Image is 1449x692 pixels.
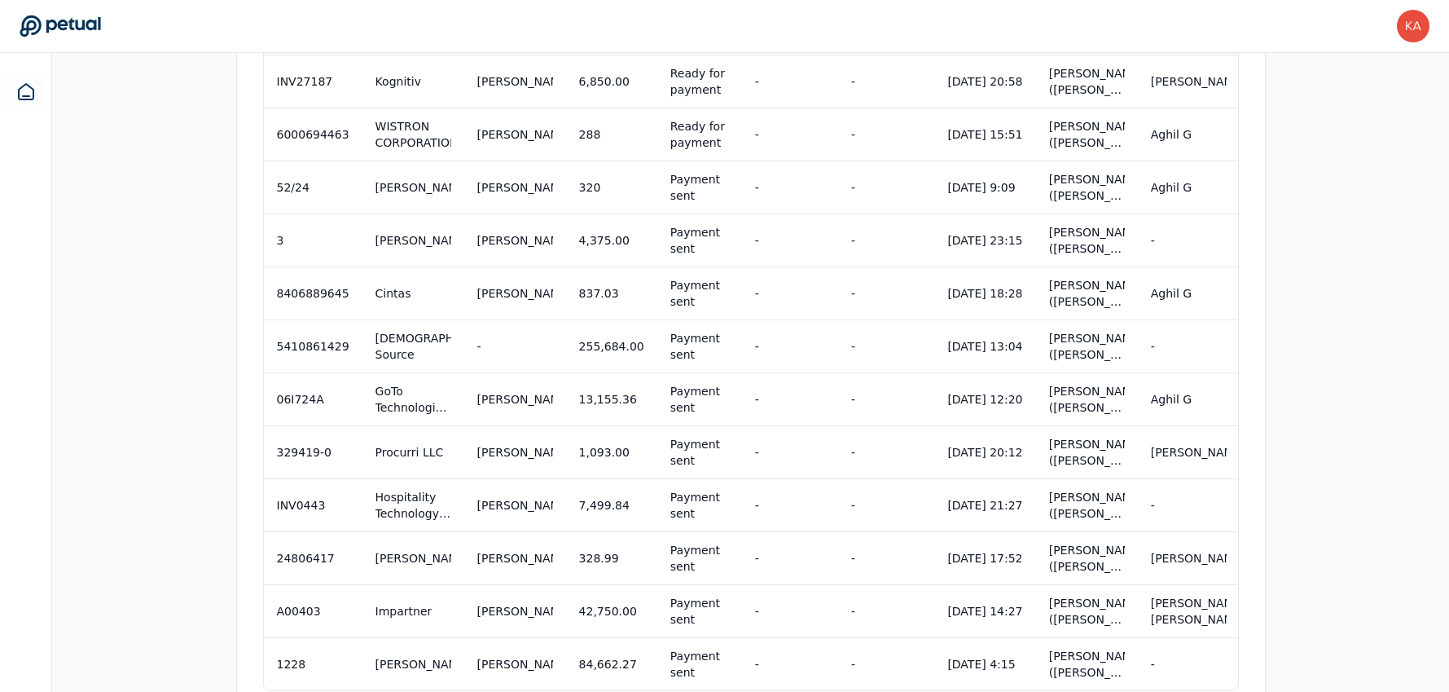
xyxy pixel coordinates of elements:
div: 6000694463 [277,126,349,143]
div: Payment sent [670,224,729,257]
div: 52/24 [277,179,310,196]
div: [PERSON_NAME] [477,126,553,143]
div: Aghil G [1151,126,1192,143]
div: [PERSON_NAME] [1151,73,1227,90]
div: - [851,550,855,566]
div: 06I724A [277,391,324,408]
div: [PERSON_NAME] [477,232,553,249]
div: [DATE] 20:58 [947,73,1022,90]
div: - [755,73,759,90]
div: [PERSON_NAME] [375,550,451,566]
div: [DATE] 18:28 [947,285,1022,302]
div: - [755,656,759,672]
div: - [1151,656,1155,672]
div: [DATE] 21:27 [947,497,1022,513]
div: 1228 [277,656,306,672]
div: [PERSON_NAME] ([PERSON_NAME][EMAIL_ADDRESS][PERSON_NAME][DOMAIN_NAME]) [1049,436,1125,469]
div: [PERSON_NAME] [375,656,451,672]
div: - [1151,232,1155,249]
div: - [1151,338,1155,355]
div: Payment sent [670,330,729,363]
div: Aghil G [1151,285,1192,302]
div: 837.03 [579,285,619,302]
div: Payment sent [670,277,729,310]
div: Aghil G [1151,179,1192,196]
div: INV0443 [277,497,326,513]
div: [PERSON_NAME] [1151,550,1227,566]
div: 320 [579,179,601,196]
div: [PERSON_NAME] [477,391,553,408]
div: Payment sent [670,436,729,469]
a: Dashboard [7,73,46,112]
div: Ready for payment [670,118,729,151]
div: [PERSON_NAME] ([PERSON_NAME][EMAIL_ADDRESS][PERSON_NAME][DOMAIN_NAME]) [1049,277,1125,310]
div: Payment sent [670,383,729,416]
div: 13,155.36 [579,391,637,408]
div: [DATE] 20:12 [947,444,1022,461]
div: Payment sent [670,171,729,204]
div: - [755,497,759,513]
div: [PERSON_NAME] [477,73,553,90]
div: - [851,232,855,249]
div: [PERSON_NAME] ([PERSON_NAME][EMAIL_ADDRESS][PERSON_NAME][DOMAIN_NAME]) [1049,65,1125,98]
div: [PERSON_NAME] ([PERSON_NAME][EMAIL_ADDRESS][PERSON_NAME][DOMAIN_NAME]), [PERSON_NAME] ([PERSON_NA... [1049,330,1125,363]
div: Ready for payment [670,65,729,98]
div: - [1151,497,1155,513]
div: [PERSON_NAME] ([PERSON_NAME][EMAIL_ADDRESS][PERSON_NAME][DOMAIN_NAME]), [PERSON_NAME] ([PERSON_NA... [1049,648,1125,681]
div: Payment sent [670,648,729,681]
div: [PERSON_NAME] ([PERSON_NAME][EMAIL_ADDRESS][PERSON_NAME][DOMAIN_NAME]), [PERSON_NAME] ([PERSON_NA... [1049,489,1125,522]
div: WISTRON CORPORATION [375,118,451,151]
div: Hospitality Technology Solutions [375,489,451,522]
div: Payment sent [670,489,729,522]
img: karen.yeung@toasttab.com [1397,10,1429,42]
div: 288 [579,126,601,143]
div: [PERSON_NAME] [375,179,451,196]
div: Impartner [375,603,433,619]
div: - [755,232,759,249]
div: - [851,603,855,619]
div: [PERSON_NAME] [477,497,553,513]
div: 6,850.00 [579,73,630,90]
div: INV27187 [277,73,333,90]
div: [PERSON_NAME] [477,603,553,619]
div: 5410861429 [277,338,349,355]
div: Kognitiv [375,73,421,90]
div: GoTo Technologies USA, Inc. [375,383,451,416]
div: - [851,444,855,461]
div: 329419-0 [277,444,332,461]
div: [PERSON_NAME] [PERSON_NAME] [1151,595,1227,628]
div: - [851,391,855,408]
div: 42,750.00 [579,603,637,619]
div: [DATE] 23:15 [947,232,1022,249]
div: 1,093.00 [579,444,630,461]
div: 4,375.00 [579,232,630,249]
div: - [755,391,759,408]
div: - [477,338,481,355]
div: - [755,603,759,619]
div: - [851,656,855,672]
div: [PERSON_NAME] [477,285,553,302]
div: - [755,285,759,302]
div: 84,662.27 [579,656,637,672]
div: Payment sent [670,542,729,575]
div: [PERSON_NAME] ([PERSON_NAME][EMAIL_ADDRESS][PERSON_NAME][DOMAIN_NAME]) [1049,224,1125,257]
div: [PERSON_NAME] ([PERSON_NAME][EMAIL_ADDRESS][PERSON_NAME][DOMAIN_NAME]) [1049,118,1125,151]
div: [PERSON_NAME] [477,179,553,196]
div: 7,499.84 [579,497,630,513]
div: [DATE] 13:04 [947,338,1022,355]
div: Aghil G [1151,391,1192,408]
div: - [851,179,855,196]
div: - [851,338,855,355]
div: [PERSON_NAME] ([PERSON_NAME][EMAIL_ADDRESS][PERSON_NAME][DOMAIN_NAME]) [1049,595,1125,628]
div: [PERSON_NAME] ([PERSON_NAME][EMAIL_ADDRESS][PERSON_NAME][DOMAIN_NAME]) [1049,383,1125,416]
div: [PERSON_NAME] ([PERSON_NAME][EMAIL_ADDRESS][DOMAIN_NAME]) [1049,171,1125,204]
div: - [755,444,759,461]
div: A00403 [277,603,321,619]
div: [PERSON_NAME] [477,444,553,461]
div: [PERSON_NAME] [375,232,451,249]
div: [PERSON_NAME] [1151,444,1227,461]
div: Cintas [375,285,411,302]
div: - [851,126,855,143]
div: [PERSON_NAME] [477,550,553,566]
div: - [851,73,855,90]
